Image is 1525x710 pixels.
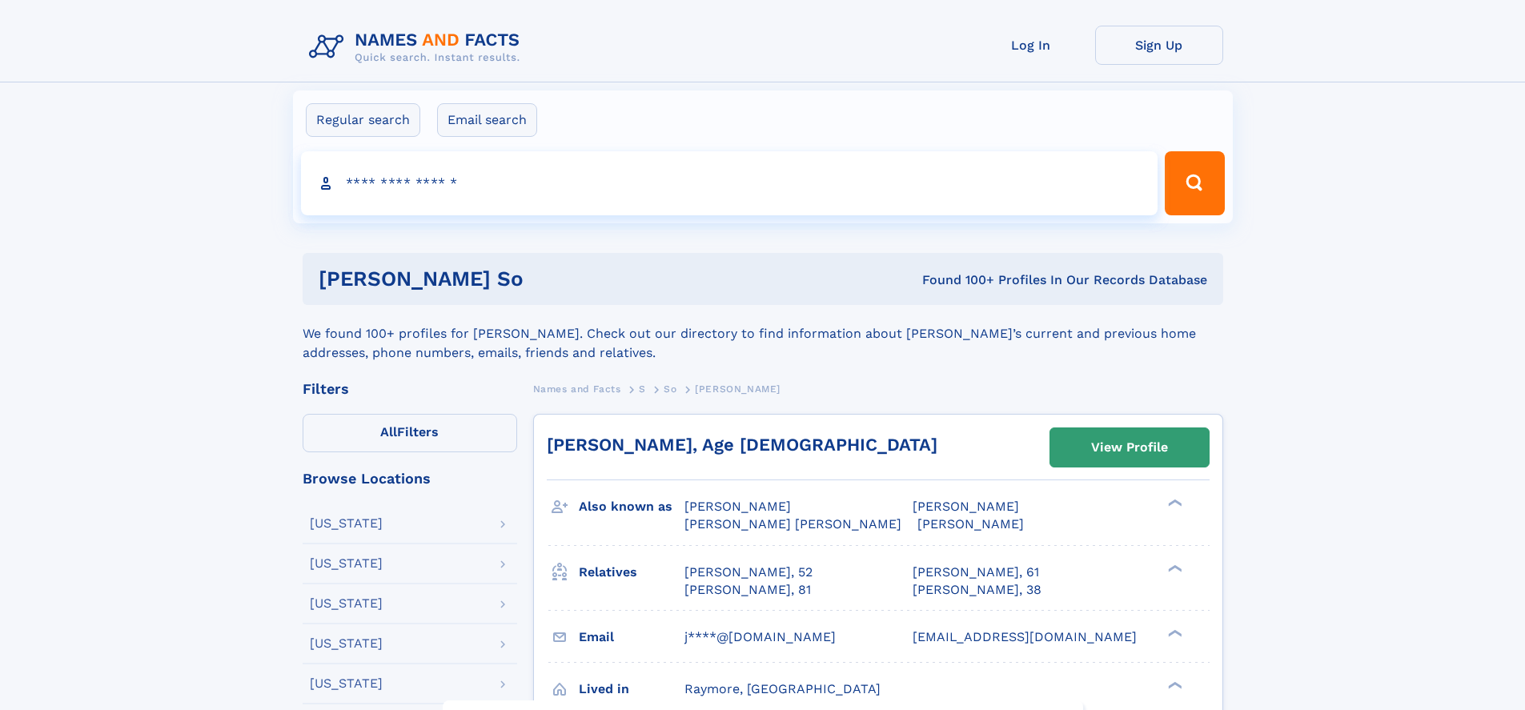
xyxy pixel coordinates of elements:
div: [US_STATE] [310,557,383,570]
a: S [639,379,646,399]
label: Filters [303,414,517,452]
div: Browse Locations [303,471,517,486]
div: View Profile [1091,429,1168,466]
span: [PERSON_NAME] [695,383,781,395]
div: ❯ [1164,498,1183,508]
a: [PERSON_NAME], 61 [913,564,1039,581]
div: Found 100+ Profiles In Our Records Database [723,271,1207,289]
h3: Relatives [579,559,684,586]
span: Raymore, [GEOGRAPHIC_DATA] [684,681,881,696]
div: [US_STATE] [310,517,383,530]
div: ❯ [1164,563,1183,573]
label: Email search [437,103,537,137]
a: [PERSON_NAME], 81 [684,581,811,599]
a: [PERSON_NAME], 52 [684,564,813,581]
span: [EMAIL_ADDRESS][DOMAIN_NAME] [913,629,1137,644]
span: [PERSON_NAME] [913,499,1019,514]
span: [PERSON_NAME] [684,499,791,514]
h3: Also known as [579,493,684,520]
span: [PERSON_NAME] [PERSON_NAME] [684,516,901,531]
div: Filters [303,382,517,396]
a: View Profile [1050,428,1209,467]
h1: [PERSON_NAME] so [319,269,723,289]
h3: Lived in [579,676,684,703]
a: [PERSON_NAME], Age [DEMOGRAPHIC_DATA] [547,435,937,455]
a: Names and Facts [533,379,621,399]
h3: Email [579,624,684,651]
div: [US_STATE] [310,637,383,650]
label: Regular search [306,103,420,137]
input: search input [301,151,1158,215]
a: So [664,379,676,399]
a: Sign Up [1095,26,1223,65]
button: Search Button [1165,151,1224,215]
a: Log In [967,26,1095,65]
span: [PERSON_NAME] [917,516,1024,531]
span: S [639,383,646,395]
span: So [664,383,676,395]
div: [US_STATE] [310,677,383,690]
div: We found 100+ profiles for [PERSON_NAME]. Check out our directory to find information about [PERS... [303,305,1223,363]
span: All [380,424,397,439]
div: ❯ [1164,628,1183,638]
div: [US_STATE] [310,597,383,610]
img: Logo Names and Facts [303,26,533,69]
a: [PERSON_NAME], 38 [913,581,1041,599]
div: ❯ [1164,680,1183,690]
